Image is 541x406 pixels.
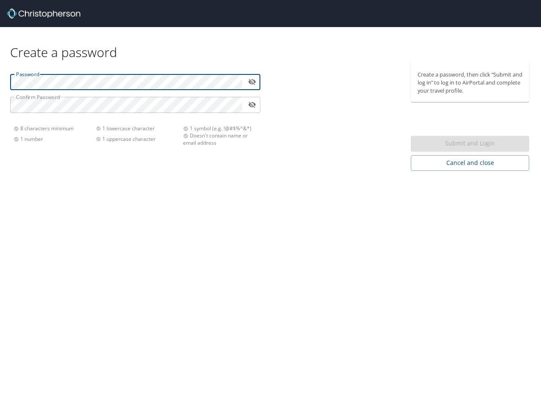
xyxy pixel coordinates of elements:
[246,98,259,111] button: toggle password visibility
[183,125,255,132] div: 1 symbol (e.g. !@#$%^&*)
[7,8,80,19] img: Christopherson_logo_rev.png
[246,75,259,88] button: toggle password visibility
[411,155,529,171] button: Cancel and close
[96,135,178,143] div: 1 uppercase character
[183,132,255,146] div: Doesn't contain name or email address
[96,125,178,132] div: 1 lowercase character
[14,125,96,132] div: 8 characters minimum
[418,71,522,95] p: Create a password, then click “Submit and log in” to log in to AirPortal and complete your travel...
[14,135,96,143] div: 1 number
[418,158,522,168] span: Cancel and close
[10,27,531,60] div: Create a password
